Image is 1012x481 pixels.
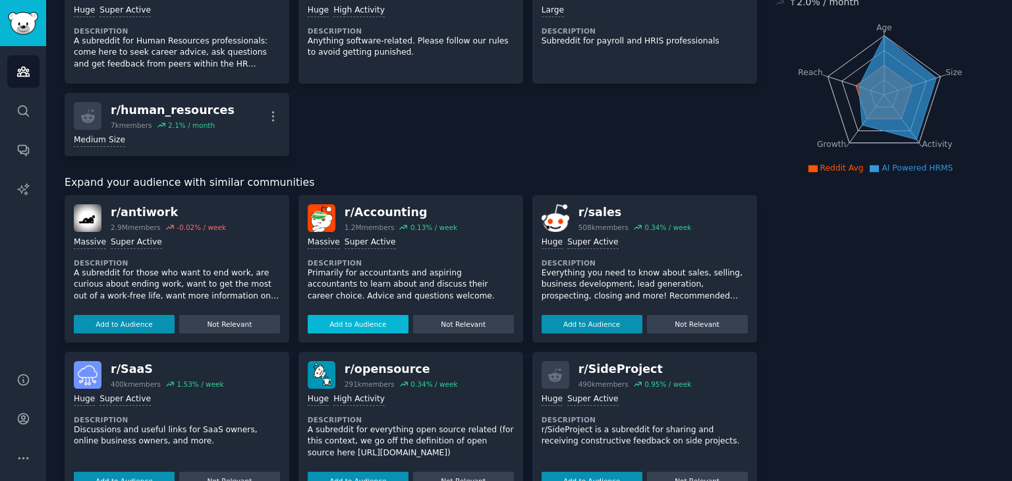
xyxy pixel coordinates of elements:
[542,5,564,17] div: Large
[74,268,280,302] p: A subreddit for those who want to end work, are curious about ending work, want to get the most o...
[882,163,953,173] span: AI Powered HRMS
[308,237,340,249] div: Massive
[111,102,235,119] div: r/ human_resources
[179,315,280,333] button: Not Relevant
[410,380,457,389] div: 0.34 % / week
[74,204,101,232] img: antiwork
[74,36,280,71] p: A subreddit for Human Resources professionals: come here to seek career advice, ask questions and...
[8,12,38,35] img: GummySearch logo
[578,361,692,378] div: r/ SideProject
[111,380,161,389] div: 400k members
[74,393,95,406] div: Huge
[308,5,329,17] div: Huge
[177,380,223,389] div: 1.53 % / week
[111,223,161,232] div: 2.9M members
[945,67,962,76] tspan: Size
[74,134,125,147] div: Medium Size
[798,67,823,76] tspan: Reach
[345,380,395,389] div: 291k members
[308,415,514,424] dt: Description
[99,393,151,406] div: Super Active
[410,223,457,232] div: 0.13 % / week
[308,258,514,268] dt: Description
[74,237,106,249] div: Massive
[111,204,226,221] div: r/ antiwork
[542,258,748,268] dt: Description
[308,26,514,36] dt: Description
[168,121,215,130] div: 2.1 % / month
[578,223,629,232] div: 508k members
[111,121,152,130] div: 7k members
[65,93,289,156] a: r/human_resources7kmembers2.1% / monthMedium Size
[542,315,642,333] button: Add to Audience
[647,315,748,333] button: Not Relevant
[308,268,514,302] p: Primarily for accountants and aspiring accountants to learn about and discuss their career choice...
[177,223,226,232] div: -0.02 % / week
[567,237,619,249] div: Super Active
[333,5,385,17] div: High Activity
[345,361,458,378] div: r/ opensource
[413,315,514,333] button: Not Relevant
[345,223,395,232] div: 1.2M members
[308,424,514,459] p: A subreddit for everything open source related (for this context, we go off the definition of ope...
[111,361,224,378] div: r/ SaaS
[567,393,619,406] div: Super Active
[542,268,748,302] p: Everything you need to know about sales, selling, business development, lead generation, prospect...
[817,140,846,149] tspan: Growth
[542,415,748,424] dt: Description
[74,361,101,389] img: SaaS
[308,361,335,389] img: opensource
[820,163,864,173] span: Reddit Avg
[644,223,691,232] div: 0.34 % / week
[74,415,280,424] dt: Description
[922,140,952,149] tspan: Activity
[578,204,692,221] div: r/ sales
[308,204,335,232] img: Accounting
[644,380,691,389] div: 0.95 % / week
[578,380,629,389] div: 490k members
[74,315,175,333] button: Add to Audience
[542,26,748,36] dt: Description
[308,36,514,59] p: Anything software-related. Please follow our rules to avoid getting punished.
[111,237,162,249] div: Super Active
[308,393,329,406] div: Huge
[308,315,408,333] button: Add to Audience
[74,26,280,36] dt: Description
[542,424,748,447] p: r/SideProject is a subreddit for sharing and receiving constructive feedback on side projects.
[542,393,563,406] div: Huge
[345,237,396,249] div: Super Active
[333,393,385,406] div: High Activity
[74,258,280,268] dt: Description
[99,5,151,17] div: Super Active
[876,23,892,32] tspan: Age
[542,237,563,249] div: Huge
[65,175,314,191] span: Expand your audience with similar communities
[345,204,457,221] div: r/ Accounting
[542,204,569,232] img: sales
[542,36,748,47] p: Subreddit for payroll and HRIS professionals
[74,5,95,17] div: Huge
[74,424,280,447] p: Discussions and useful links for SaaS owners, online business owners, and more.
